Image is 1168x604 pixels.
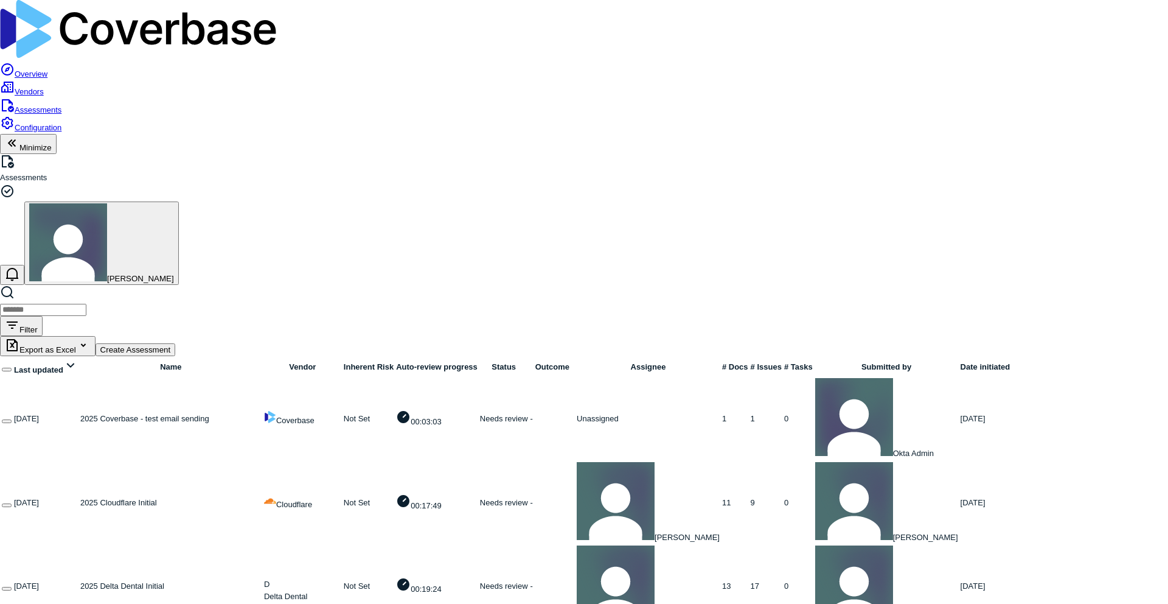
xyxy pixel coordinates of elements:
span: Not Set [344,414,370,423]
span: 00:17:49 [411,501,442,510]
span: Coverbase [276,416,315,425]
span: 0 [784,414,788,423]
span: [PERSON_NAME] [893,533,958,542]
span: 0 [784,498,788,507]
span: [PERSON_NAME] [107,274,174,283]
td: - [530,377,575,460]
div: Submitted by [815,361,958,373]
div: Assignee [577,361,720,373]
span: Cloudflare [276,500,312,509]
div: # Tasks [784,361,813,373]
td: - [530,462,575,544]
span: 00:19:24 [411,585,442,594]
span: [DATE] [14,581,39,591]
span: Not Set [344,498,370,507]
span: 0 [784,581,788,591]
span: Configuration [15,123,61,132]
div: Name [80,361,262,373]
span: [DATE] [961,581,985,591]
span: 2025 Cloudflare Initial [80,498,157,507]
span: [PERSON_NAME] [655,533,720,542]
div: # Docs [722,361,748,373]
img: https://coverbase.com/ [264,411,276,423]
div: # Issues [751,361,782,373]
div: Auto-review progress [396,361,478,373]
p: Needs review [480,497,528,509]
div: Outcome [530,361,574,373]
span: Unassigned [577,414,619,423]
span: 17 [751,581,759,591]
img: https://cloudflare.com/ [264,495,276,507]
div: Inherent Risk [344,361,394,373]
span: Delta Dental [264,592,308,601]
button: Samuel Folarin avatar[PERSON_NAME] [24,202,179,285]
span: 2025 Coverbase - test email sending [80,414,209,423]
img: Sayantan Bhattacherjee avatar [815,462,893,540]
span: Minimize [19,143,52,152]
span: Filter [19,325,38,334]
span: 9 [751,498,755,507]
span: 00:03:03 [411,417,442,426]
span: 13 [722,581,731,591]
div: Status [480,361,528,373]
p: Needs review [480,413,528,425]
span: [DATE] [14,414,39,423]
div: Last updated [14,358,78,376]
button: Create Assessment [96,343,176,356]
div: Date initiated [961,361,1010,373]
span: [DATE] [961,414,985,423]
span: Not Set [344,581,370,591]
div: Vendor [264,361,341,373]
span: Assessments [15,105,61,114]
img: Sayantan Bhattacherjee avatar [577,462,655,540]
span: 2025 Delta Dental Initial [80,581,164,591]
p: D [264,578,276,591]
span: [DATE] [14,498,39,507]
img: Samuel Folarin avatar [29,203,107,281]
img: Okta Admin avatar [815,378,893,456]
span: Overview [15,69,47,79]
span: 1 [751,414,755,423]
span: [DATE] [961,498,985,507]
span: 1 [722,414,726,423]
span: Okta Admin [893,449,934,458]
span: 11 [722,498,731,507]
span: Vendors [15,87,44,96]
p: Needs review [480,580,528,592]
